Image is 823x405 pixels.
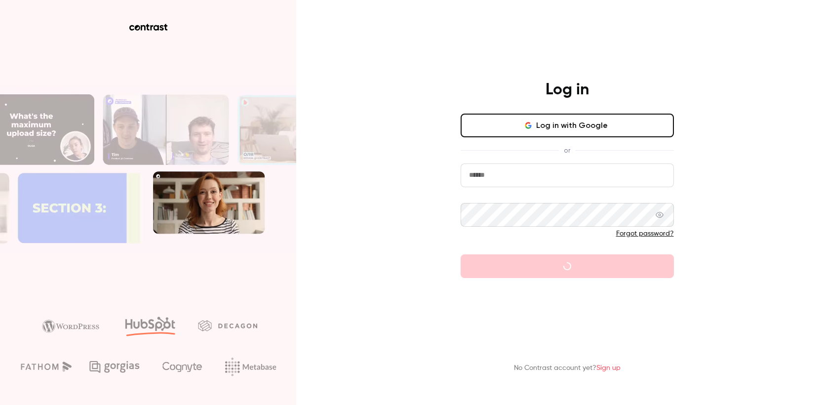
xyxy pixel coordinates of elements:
[461,114,674,137] button: Log in with Google
[198,320,257,331] img: decagon
[559,145,575,156] span: or
[616,230,674,237] a: Forgot password?
[546,80,589,100] h4: Log in
[514,363,621,373] p: No Contrast account yet?
[596,364,621,371] a: Sign up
